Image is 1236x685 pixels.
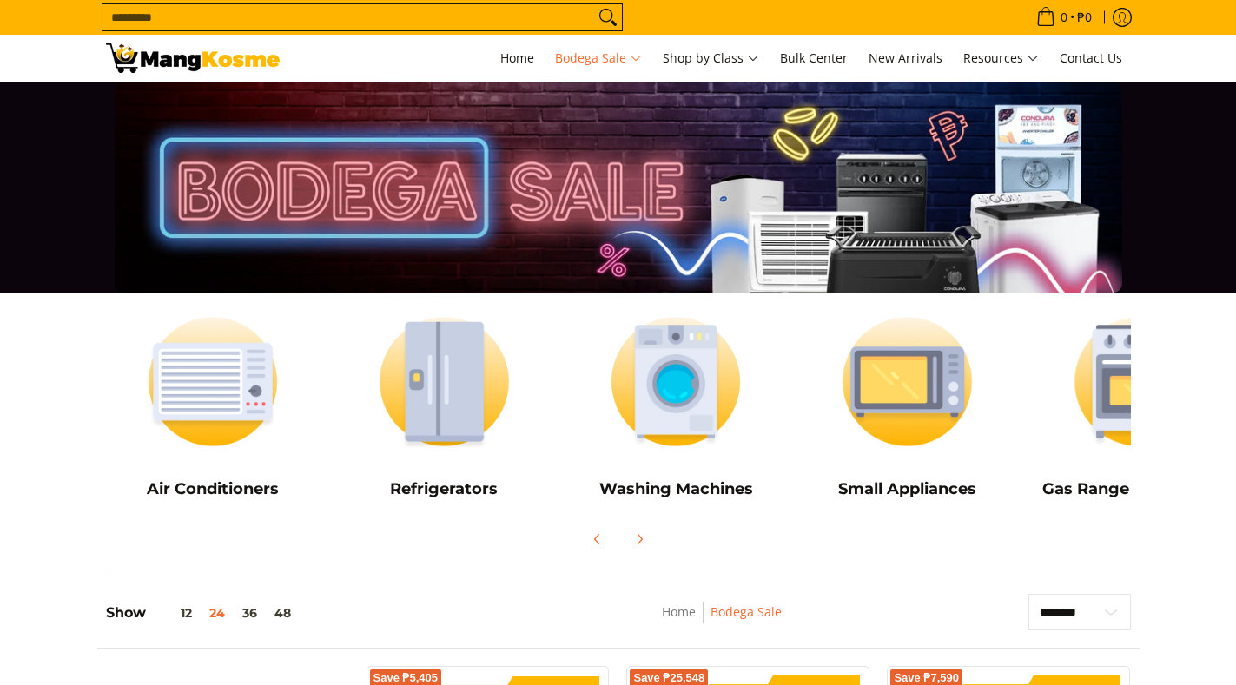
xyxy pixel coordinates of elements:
[297,35,1131,82] nav: Main Menu
[106,479,321,499] h5: Air Conditioners
[234,606,266,620] button: 36
[620,520,658,558] button: Next
[633,673,704,683] span: Save ₱25,548
[1060,49,1122,66] span: Contact Us
[106,604,300,622] h5: Show
[860,35,951,82] a: New Arrivals
[106,301,321,462] img: Air Conditioners
[569,301,783,462] img: Washing Machines
[1058,11,1070,23] span: 0
[1051,35,1131,82] a: Contact Us
[955,35,1048,82] a: Resources
[146,606,201,620] button: 12
[569,301,783,511] a: Washing Machines Washing Machines
[373,673,439,683] span: Save ₱5,405
[894,673,959,683] span: Save ₱7,590
[663,48,759,69] span: Shop by Class
[1031,8,1097,27] span: •
[771,35,856,82] a: Bulk Center
[800,301,1015,511] a: Small Appliances Small Appliances
[500,49,534,66] span: Home
[106,43,280,73] img: Bodega Sale l Mang Kosme: Cost-Efficient &amp; Quality Home Appliances
[266,606,300,620] button: 48
[869,49,942,66] span: New Arrivals
[780,49,848,66] span: Bulk Center
[201,606,234,620] button: 24
[546,602,898,641] nav: Breadcrumbs
[337,301,552,462] img: Refrigerators
[106,301,321,511] a: Air Conditioners Air Conditioners
[492,35,543,82] a: Home
[594,4,622,30] button: Search
[800,301,1015,462] img: Small Appliances
[569,479,783,499] h5: Washing Machines
[711,603,782,620] a: Bodega Sale
[800,479,1015,499] h5: Small Appliances
[546,35,651,82] a: Bodega Sale
[1074,11,1094,23] span: ₱0
[578,520,617,558] button: Previous
[654,35,768,82] a: Shop by Class
[555,48,642,69] span: Bodega Sale
[337,301,552,511] a: Refrigerators Refrigerators
[963,48,1039,69] span: Resources
[337,479,552,499] h5: Refrigerators
[662,603,696,620] a: Home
